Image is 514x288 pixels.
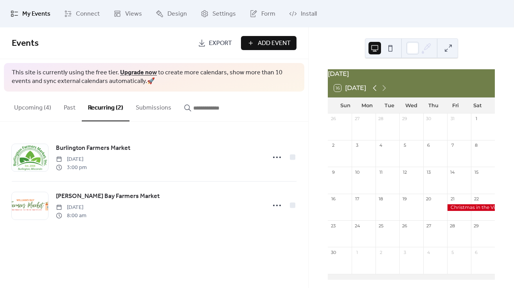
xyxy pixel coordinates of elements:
[354,249,360,255] div: 1
[449,169,455,175] div: 14
[473,142,479,148] div: 8
[195,3,242,24] a: Settings
[473,249,479,255] div: 6
[402,223,408,229] div: 26
[354,169,360,175] div: 10
[426,249,431,255] div: 4
[356,98,378,113] div: Mon
[402,169,408,175] div: 12
[449,223,455,229] div: 28
[82,92,129,121] button: Recurring (2)
[402,249,408,255] div: 3
[449,142,455,148] div: 7
[330,196,336,202] div: 16
[449,116,455,122] div: 31
[244,3,281,24] a: Form
[378,98,400,113] div: Tue
[56,203,86,212] span: [DATE]
[56,164,87,172] span: 3:00 pm
[330,223,336,229] div: 23
[354,223,360,229] div: 24
[209,39,232,48] span: Export
[12,68,297,86] span: This site is currently using the free tier. to create more calendars, show more than 10 events an...
[473,116,479,122] div: 1
[473,223,479,229] div: 29
[354,116,360,122] div: 27
[449,196,455,202] div: 21
[125,9,142,19] span: Views
[258,39,291,48] span: Add Event
[449,249,455,255] div: 5
[283,3,323,24] a: Install
[426,169,431,175] div: 13
[426,116,431,122] div: 30
[426,142,431,148] div: 6
[354,196,360,202] div: 17
[402,116,408,122] div: 29
[378,142,384,148] div: 4
[330,142,336,148] div: 2
[192,36,238,50] a: Export
[56,143,130,153] a: Burlington Farmers Market
[426,223,431,229] div: 27
[401,98,422,113] div: Wed
[129,92,178,121] button: Submissions
[378,116,384,122] div: 28
[301,9,317,19] span: Install
[378,223,384,229] div: 25
[378,196,384,202] div: 18
[212,9,236,19] span: Settings
[330,169,336,175] div: 9
[108,3,148,24] a: Views
[150,3,193,24] a: Design
[22,9,50,19] span: My Events
[354,142,360,148] div: 3
[167,9,187,19] span: Design
[331,83,369,94] button: 16[DATE]
[467,98,489,113] div: Sat
[56,191,160,202] a: [PERSON_NAME] Bay Farmers Market
[56,144,130,153] span: Burlington Farmers Market
[473,169,479,175] div: 15
[56,212,86,220] span: 8:00 am
[334,98,356,113] div: Sun
[120,67,157,79] a: Upgrade now
[402,196,408,202] div: 19
[5,3,56,24] a: My Events
[444,98,466,113] div: Fri
[330,116,336,122] div: 26
[58,3,106,24] a: Connect
[328,69,495,79] div: [DATE]
[378,249,384,255] div: 2
[58,92,82,121] button: Past
[56,192,160,201] span: [PERSON_NAME] Bay Farmers Market
[447,204,495,211] div: Christmas in the Village
[473,196,479,202] div: 22
[56,155,87,164] span: [DATE]
[330,249,336,255] div: 30
[378,169,384,175] div: 11
[12,35,39,52] span: Events
[426,196,431,202] div: 20
[76,9,100,19] span: Connect
[261,9,275,19] span: Form
[241,36,297,50] button: Add Event
[402,142,408,148] div: 5
[422,98,444,113] div: Thu
[8,92,58,121] button: Upcoming (4)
